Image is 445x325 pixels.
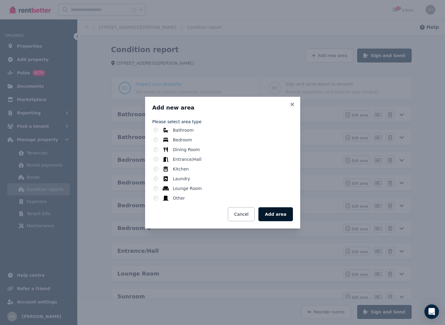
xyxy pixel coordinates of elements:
[258,207,293,221] button: Add area
[173,147,200,153] label: Dining Room
[152,104,293,111] h3: Add new area
[173,166,189,172] label: Kitchen
[173,137,192,143] label: Bedroom
[173,176,190,182] label: Laundry
[173,185,202,191] label: Lounge Room
[152,119,293,125] label: Please select area type
[173,156,201,162] label: Entrance/Hall
[173,195,185,201] label: Other
[424,304,439,319] div: Open Intercom Messenger
[228,207,255,221] button: Cancel
[173,127,194,133] label: Bathroom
